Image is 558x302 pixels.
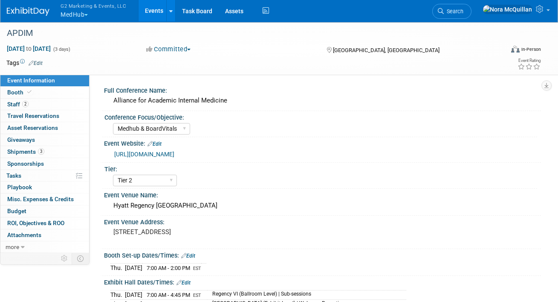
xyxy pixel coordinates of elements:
[7,124,58,131] span: Asset Reservations
[104,249,541,260] div: Booth Set-up Dates/Times:
[207,290,406,300] td: Regency VI (Ballroom Level) | Sub-sessions
[7,136,35,143] span: Giveaways
[0,194,89,205] a: Misc. Expenses & Credits
[7,7,49,16] img: ExhibitDay
[61,1,126,10] span: G2 Marketing & Events, LLC
[181,253,195,259] a: Edit
[7,196,74,202] span: Misc. Expenses & Credits
[7,208,26,214] span: Budget
[104,216,541,226] div: Event Venue Address:
[38,148,44,155] span: 3
[104,163,537,173] div: Tier:
[0,229,89,241] a: Attachments
[193,266,201,271] span: EST
[0,87,89,98] a: Booth
[110,199,535,212] div: Hyatt Regency [GEOGRAPHIC_DATA]
[463,44,541,57] div: Event Format
[176,280,191,286] a: Edit
[7,89,33,96] span: Booth
[113,228,277,236] pre: [STREET_ADDRESS]
[511,46,520,53] img: Format-Inperson.png
[29,60,43,66] a: Edit
[110,290,125,300] td: Thu.
[0,205,89,217] a: Budget
[444,8,463,15] span: Search
[7,160,44,167] span: Sponsorships
[6,172,21,179] span: Tasks
[0,170,89,182] a: Tasks
[483,5,532,14] img: Nora McQuillan
[432,4,471,19] a: Search
[0,75,89,86] a: Event Information
[0,182,89,193] a: Playbook
[72,253,90,264] td: Toggle Event Tabs
[104,137,541,148] div: Event Website:
[147,141,162,147] a: Edit
[57,253,72,264] td: Personalize Event Tab Strip
[7,220,64,226] span: ROI, Objectives & ROO
[7,184,32,191] span: Playbook
[7,101,29,108] span: Staff
[0,146,89,158] a: Shipments3
[0,110,89,122] a: Travel Reservations
[104,276,541,287] div: Exhibit Hall Dates/Times:
[193,293,201,298] span: EST
[7,112,59,119] span: Travel Reservations
[6,59,43,67] td: Tags
[52,47,70,52] span: (3 days)
[0,99,89,110] a: Staff2
[125,264,142,273] td: [DATE]
[7,232,41,238] span: Attachments
[27,90,32,94] i: Booth reservation complete
[7,148,44,155] span: Shipments
[125,290,142,300] td: [DATE]
[104,189,541,199] div: Event Venue Name:
[7,77,55,84] span: Event Information
[104,84,541,95] div: Full Conference Name:
[521,46,541,53] div: In-Person
[518,59,541,63] div: Event Rating
[25,45,33,52] span: to
[0,134,89,146] a: Giveaways
[147,292,190,298] span: 7:00 AM - 4:45 PM
[333,47,439,53] span: [GEOGRAPHIC_DATA], [GEOGRAPHIC_DATA]
[0,122,89,134] a: Asset Reservations
[104,111,537,122] div: Conference Focus/Objective:
[6,243,19,250] span: more
[4,26,495,41] div: APDIM
[0,158,89,170] a: Sponsorships
[6,45,51,53] span: [DATE] [DATE]
[114,151,174,158] a: [URL][DOMAIN_NAME]
[110,264,125,273] td: Thu.
[147,265,190,271] span: 7:00 AM - 2:00 PM
[0,217,89,229] a: ROI, Objectives & ROO
[22,101,29,107] span: 2
[143,45,194,54] button: Committed
[110,94,535,107] div: Alliance for Academic Internal Medicine
[0,241,89,253] a: more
